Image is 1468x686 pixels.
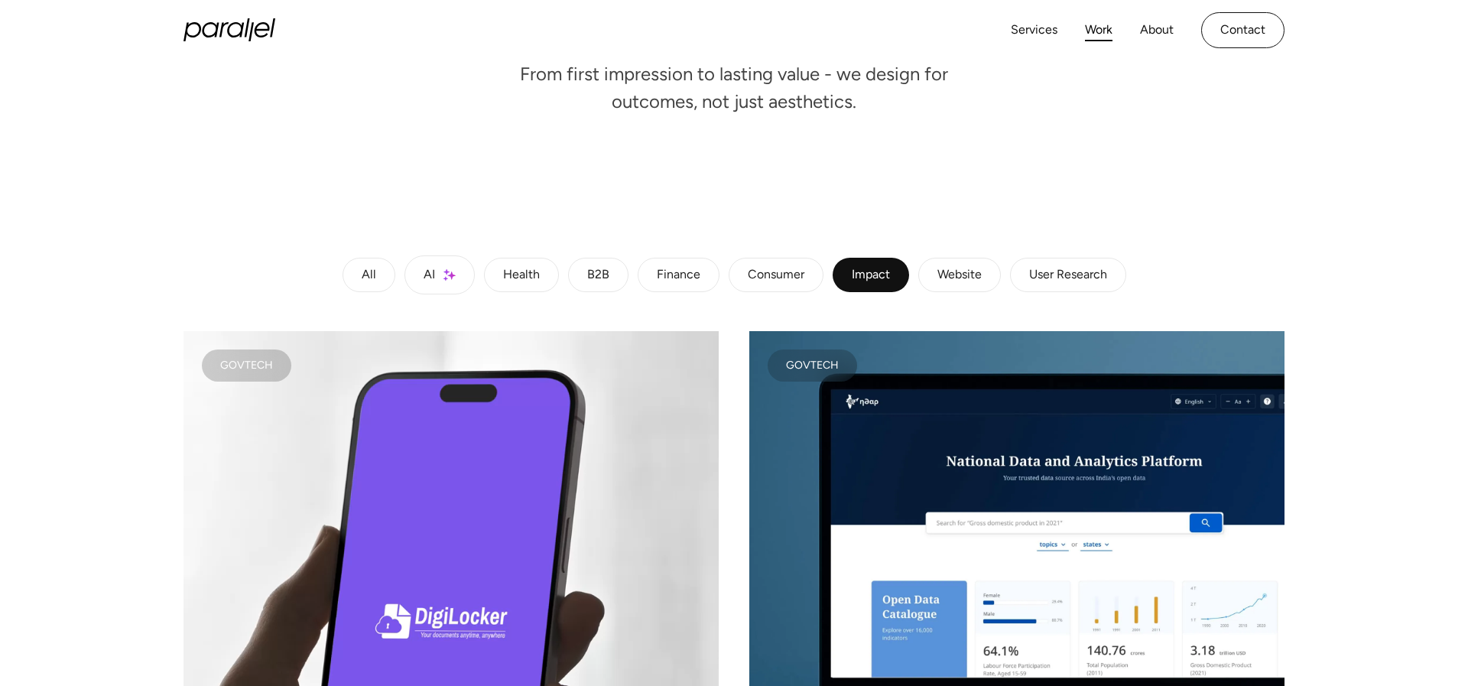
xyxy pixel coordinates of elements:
[505,68,963,109] p: From first impression to lasting value - we design for outcomes, not just aesthetics.
[183,18,275,41] a: home
[587,271,609,280] div: B2B
[852,271,890,280] div: Impact
[657,271,700,280] div: Finance
[786,362,839,369] div: GovTech
[503,271,540,280] div: Health
[1029,271,1107,280] div: User Research
[362,271,376,280] div: All
[1011,19,1057,41] a: Services
[748,271,804,280] div: Consumer
[424,271,435,280] div: AI
[1085,19,1112,41] a: Work
[937,271,982,280] div: Website
[220,362,273,369] div: Govtech
[1140,19,1174,41] a: About
[1201,12,1284,48] a: Contact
